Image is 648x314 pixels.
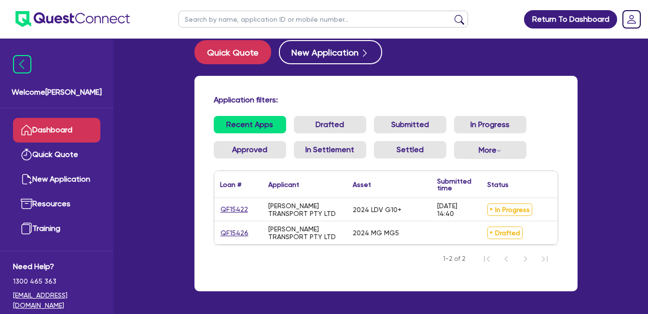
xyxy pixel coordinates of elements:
div: Loan # [220,181,241,188]
div: [PERSON_NAME] TRANSPORT PTY LTD [268,225,341,241]
button: Quick Quote [194,40,271,64]
div: 2024 LDV G10+ [353,206,401,214]
div: 2024 MG MG5 [353,229,399,237]
span: Welcome [PERSON_NAME] [12,86,102,98]
a: Dropdown toggle [619,7,644,32]
button: Next Page [516,249,535,269]
button: Dropdown toggle [454,141,526,159]
a: Resources [13,192,100,216]
a: Dashboard [13,118,100,143]
span: Drafted [487,227,523,239]
a: In Progress [454,116,526,133]
a: Quick Quote [194,40,279,64]
span: 1-2 of 2 [443,254,466,264]
span: 1300 465 363 [13,276,100,286]
div: [PERSON_NAME] TRANSPORT PTY LTD [268,202,341,217]
img: icon-menu-close [13,55,31,73]
div: Applicant [268,181,299,188]
a: [EMAIL_ADDRESS][DOMAIN_NAME] [13,290,100,311]
button: Last Page [535,249,554,269]
span: Need Help? [13,261,100,272]
span: In Progress [487,203,532,216]
img: quest-connect-logo-blue [15,11,130,27]
img: new-application [21,173,32,185]
a: Settled [374,141,446,158]
a: Quick Quote [13,143,100,167]
a: Drafted [294,116,366,133]
a: QF15422 [220,204,248,215]
a: Approved [214,141,286,158]
a: Submitted [374,116,446,133]
img: resources [21,198,32,210]
img: quick-quote [21,149,32,160]
div: [DATE] 14:40 [437,202,476,217]
button: First Page [477,249,496,269]
a: QF15426 [220,228,249,239]
h4: Application filters: [214,95,558,104]
div: Submitted time [437,178,471,191]
a: New Application [13,167,100,192]
img: training [21,223,32,234]
a: Return To Dashboard [524,10,617,29]
div: Status [487,181,509,188]
a: Recent Apps [214,116,286,133]
a: In Settlement [294,141,366,158]
button: New Application [279,40,382,64]
button: Previous Page [496,249,516,269]
a: Training [13,216,100,241]
input: Search by name, application ID or mobile number... [179,11,468,28]
div: Asset [353,181,371,188]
